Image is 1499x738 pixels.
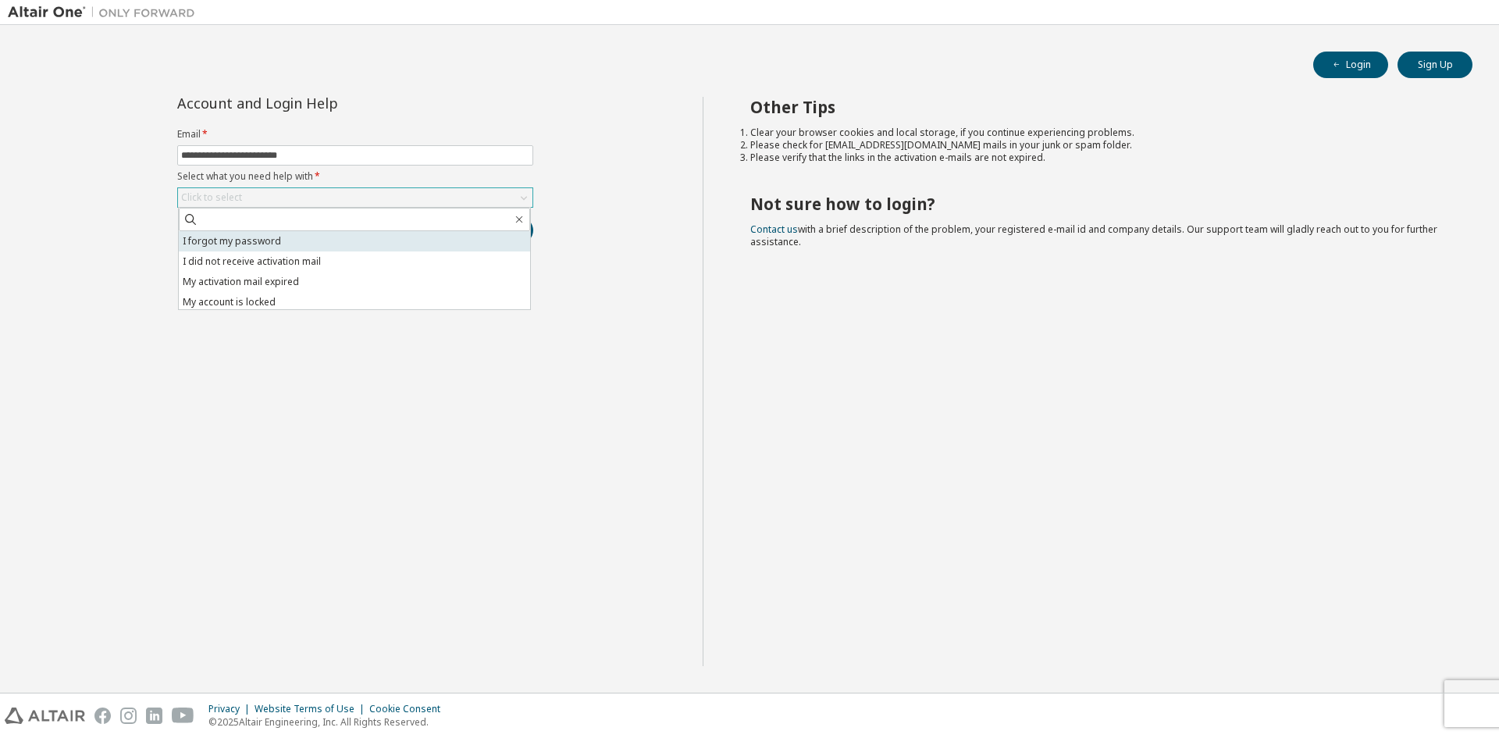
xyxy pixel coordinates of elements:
[177,128,533,141] label: Email
[750,97,1445,117] h2: Other Tips
[208,715,450,729] p: © 2025 Altair Engineering, Inc. All Rights Reserved.
[178,188,532,207] div: Click to select
[94,708,111,724] img: facebook.svg
[177,170,533,183] label: Select what you need help with
[120,708,137,724] img: instagram.svg
[172,708,194,724] img: youtube.svg
[750,152,1445,164] li: Please verify that the links in the activation e-mails are not expired.
[255,703,369,715] div: Website Terms of Use
[369,703,450,715] div: Cookie Consent
[181,191,242,204] div: Click to select
[5,708,85,724] img: altair_logo.svg
[750,194,1445,214] h2: Not sure how to login?
[1398,52,1472,78] button: Sign Up
[8,5,203,20] img: Altair One
[208,703,255,715] div: Privacy
[177,97,462,109] div: Account and Login Help
[179,231,530,251] li: I forgot my password
[1313,52,1388,78] button: Login
[146,708,162,724] img: linkedin.svg
[750,139,1445,152] li: Please check for [EMAIL_ADDRESS][DOMAIN_NAME] mails in your junk or spam folder.
[750,223,798,236] a: Contact us
[750,223,1437,248] span: with a brief description of the problem, your registered e-mail id and company details. Our suppo...
[750,127,1445,139] li: Clear your browser cookies and local storage, if you continue experiencing problems.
